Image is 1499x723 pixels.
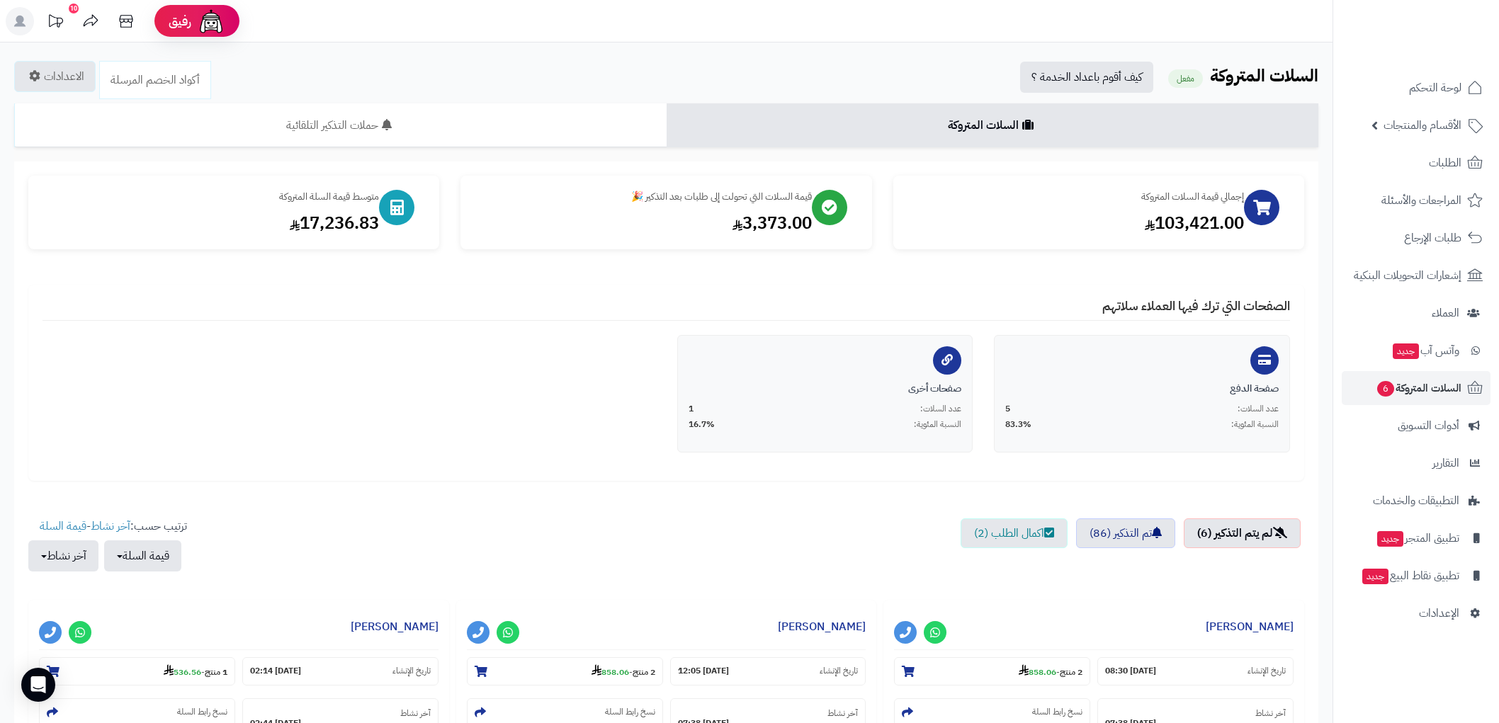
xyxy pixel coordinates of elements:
[177,706,227,718] small: نسخ رابط السلة
[1376,528,1459,548] span: تطبيق المتجر
[39,657,235,685] section: 1 منتج-536.56
[1210,63,1318,89] b: السلات المتروكة
[1419,603,1459,623] span: الإعدادات
[1342,71,1490,105] a: لوحة التحكم
[351,618,439,635] a: [PERSON_NAME]
[1342,334,1490,368] a: وآتس آبجديد
[1377,531,1403,547] span: جديد
[907,190,1244,204] div: إجمالي قيمة السلات المتروكة
[197,7,225,35] img: ai-face.png
[1342,484,1490,518] a: التطبيقات والخدمات
[1019,666,1056,678] strong: 858.06
[1362,569,1388,584] span: جديد
[475,190,811,204] div: قيمة السلات التي تحولت إلى طلبات بعد التذكير 🎉
[1005,419,1031,431] span: 83.3%
[1342,371,1490,405] a: السلات المتروكة6
[14,61,96,92] a: الاعدادات
[43,299,1290,321] h4: الصفحات التي ترك فيها العملاء سلاتهم
[1231,419,1279,431] span: النسبة المئوية:
[99,61,211,99] a: أكواد الخصم المرسلة
[1168,69,1203,88] small: مفعل
[1373,491,1459,511] span: التطبيقات والخدمات
[1032,706,1082,718] small: نسخ رابط السلة
[1076,518,1175,548] a: تم التذكير (86)
[1105,665,1156,677] strong: [DATE] 08:30
[1432,303,1459,323] span: العملاء
[633,666,655,678] strong: 2 منتج
[1020,62,1153,93] a: كيف أقوم باعداد الخدمة ؟
[28,518,187,571] ul: ترتيب حسب: -
[1384,115,1461,135] span: الأقسام والمنتجات
[38,7,73,39] a: تحديثات المنصة
[820,665,858,677] small: تاريخ الإنشاء
[1381,190,1461,210] span: المراجعات والأسئلة
[91,518,130,535] a: آخر نشاط
[1060,666,1082,678] strong: 2 منتج
[1206,618,1294,635] a: [PERSON_NAME]
[250,665,301,677] strong: [DATE] 02:14
[914,419,961,431] span: النسبة المئوية:
[592,664,655,678] small: -
[1354,266,1461,285] span: إشعارات التحويلات البنكية
[1342,296,1490,330] a: العملاء
[1342,146,1490,180] a: الطلبات
[104,540,181,571] button: قيمة السلة
[1248,665,1286,677] small: تاريخ الإنشاء
[1342,521,1490,555] a: تطبيق المتجرجديد
[1342,258,1490,292] a: إشعارات التحويلات البنكية
[1255,707,1286,719] small: آخر نشاط
[920,403,961,415] span: عدد السلات:
[1391,341,1459,360] span: وآتس آب
[43,190,379,204] div: متوسط قيمة السلة المتروكة
[1005,382,1279,396] div: صفحة الدفع
[894,657,1090,685] section: 2 منتج-858.06
[1342,409,1490,443] a: أدوات التسويق
[667,103,1319,147] a: السلات المتروكة
[400,707,431,719] small: آخر نشاط
[28,540,98,571] button: آخر نشاط
[961,518,1068,548] a: اكمال الطلب (2)
[21,668,55,702] div: Open Intercom Messenger
[1376,378,1461,398] span: السلات المتروكة
[392,665,431,677] small: تاريخ الإنشاء
[827,707,858,719] small: آخر نشاط
[689,382,962,396] div: صفحات أخرى
[1342,596,1490,630] a: الإعدادات
[678,665,729,677] strong: [DATE] 12:05
[14,103,667,147] a: حملات التذكير التلقائية
[907,211,1244,235] div: 103,421.00
[1429,153,1461,173] span: الطلبات
[40,518,86,535] a: قيمة السلة
[1342,559,1490,593] a: تطبيق نقاط البيعجديد
[1361,566,1459,586] span: تطبيق نقاط البيع
[1409,78,1461,98] span: لوحة التحكم
[164,666,201,678] strong: 536.56
[1342,183,1490,217] a: المراجعات والأسئلة
[689,419,715,431] span: 16.7%
[1184,518,1301,548] a: لم يتم التذكير (6)
[1404,228,1461,248] span: طلبات الإرجاع
[1342,221,1490,255] a: طلبات الإرجاع
[1019,664,1082,678] small: -
[1398,416,1459,435] span: أدوات التسويق
[69,4,79,13] div: 10
[467,657,663,685] section: 2 منتج-858.06
[164,664,227,678] small: -
[605,706,655,718] small: نسخ رابط السلة
[1005,403,1010,415] span: 5
[169,13,191,30] span: رفيق
[1342,446,1490,480] a: التقارير
[1377,381,1394,397] span: 6
[43,211,379,235] div: 17,236.83
[1393,343,1419,359] span: جديد
[592,666,629,678] strong: 858.06
[778,618,866,635] a: [PERSON_NAME]
[475,211,811,235] div: 3,373.00
[1238,403,1279,415] span: عدد السلات:
[689,403,694,415] span: 1
[1432,453,1459,473] span: التقارير
[205,666,227,678] strong: 1 منتج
